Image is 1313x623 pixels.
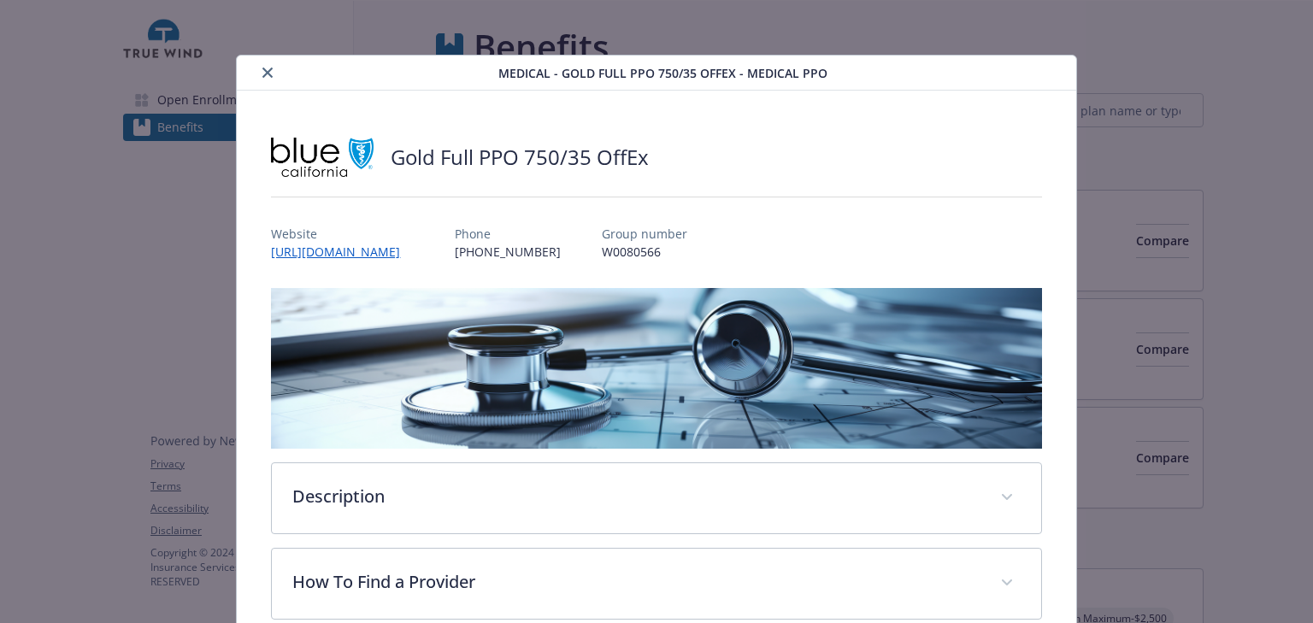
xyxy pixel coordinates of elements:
[257,62,278,83] button: close
[272,463,1040,533] div: Description
[455,225,561,243] p: Phone
[498,64,827,82] span: Medical - Gold Full PPO 750/35 OffEx - Medical PPO
[455,243,561,261] p: [PHONE_NUMBER]
[272,549,1040,619] div: How To Find a Provider
[391,143,649,172] h2: Gold Full PPO 750/35 OffEx
[271,225,414,243] p: Website
[602,243,687,261] p: W0080566
[292,484,979,509] p: Description
[271,132,374,183] img: Blue Shield of California
[271,288,1041,449] img: banner
[271,244,414,260] a: [URL][DOMAIN_NAME]
[292,569,979,595] p: How To Find a Provider
[602,225,687,243] p: Group number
